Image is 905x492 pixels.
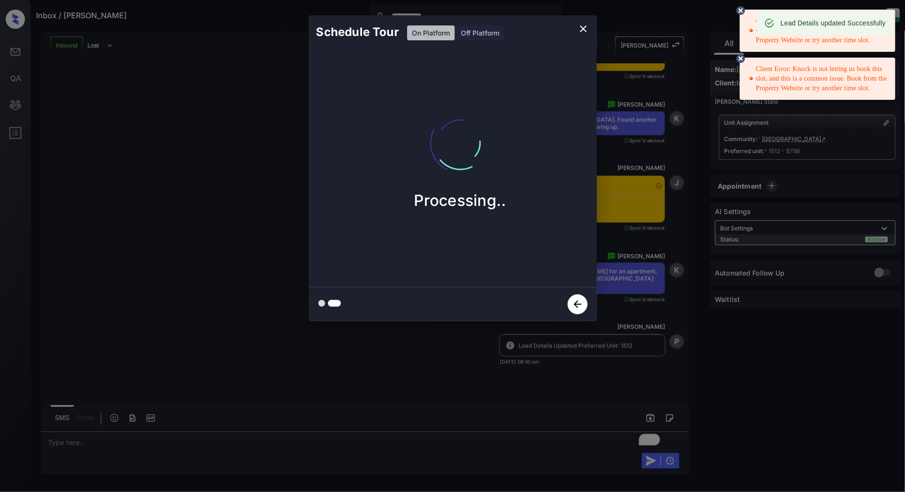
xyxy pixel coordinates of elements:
div: Lead Details updated Successfully [781,14,886,32]
div: Client Error: Knock is not letting us book this slot, and this is a common issue. Book from the P... [749,60,888,97]
p: Processing.. [414,191,507,210]
button: close [574,19,593,38]
div: Client Error: Knock is not letting us book this slot, and this is a common issue. Book from the P... [749,12,888,49]
img: loading.aa47eedddbc51aad1905.gif [412,95,508,191]
h2: Schedule Tour [309,15,407,49]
